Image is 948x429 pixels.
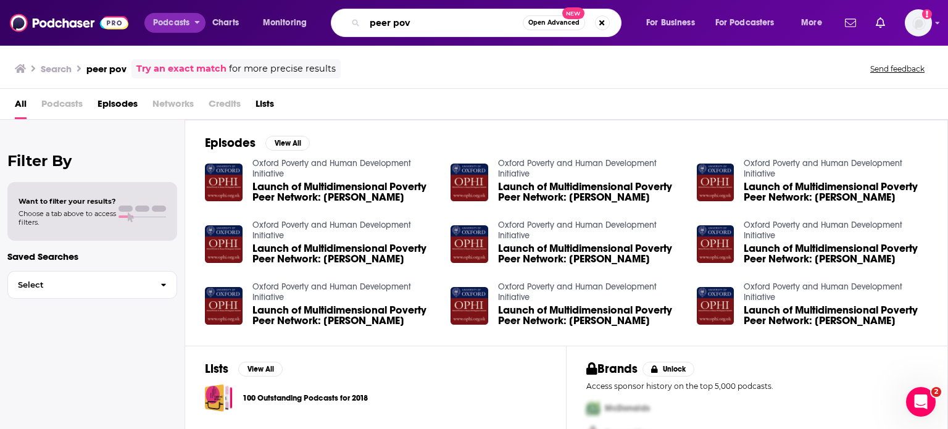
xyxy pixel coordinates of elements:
[792,13,838,33] button: open menu
[646,14,695,31] span: For Business
[605,403,650,414] span: McDonalds
[243,391,368,405] a: 100 Outstanding Podcasts for 2018
[498,305,682,326] a: Launch of Multidimensional Poverty Peer Network: Dr Gonzalo Hernández
[205,225,243,263] a: Launch of Multidimensional Poverty Peer Network: Dr Amal Shlash
[205,135,310,151] a: EpisodesView All
[586,381,928,391] p: Access sponsor history on the top 5,000 podcasts.
[252,305,436,326] a: Launch of Multidimensional Poverty Peer Network: Dr Wang Xiaolin
[205,361,283,377] a: ListsView All
[498,243,682,264] a: Launch of Multidimensional Poverty Peer Network: Dr Rachid Benmokhtar
[498,158,657,179] a: Oxford Poverty and Human Development Initiative
[15,94,27,119] a: All
[498,181,682,202] span: Launch of Multidimensional Poverty Peer Network: [PERSON_NAME]
[263,14,307,31] span: Monitoring
[205,287,243,325] img: Launch of Multidimensional Poverty Peer Network: Dr Wang Xiaolin
[744,243,928,264] a: Launch of Multidimensional Poverty Peer Network: Dr Soledad Arellano
[8,281,151,289] span: Select
[7,271,177,299] button: Select
[642,362,695,377] button: Unlock
[205,384,233,412] a: 100 Outstanding Podcasts for 2018
[238,362,283,377] button: View All
[205,135,256,151] h2: Episodes
[581,396,605,421] img: First Pro Logo
[144,13,206,33] button: open menu
[229,62,336,76] span: for more precise results
[867,64,928,74] button: Send feedback
[41,63,72,75] h3: Search
[905,9,932,36] button: Show profile menu
[365,13,523,33] input: Search podcasts, credits, & more...
[252,181,436,202] a: Launch of Multidimensional Poverty Peer Network: Mr Ayache Khellaf
[252,243,436,264] span: Launch of Multidimensional Poverty Peer Network: [PERSON_NAME]
[697,287,734,325] img: Launch of Multidimensional Poverty Peer Network: Ms Leslie Quiñones
[209,94,241,119] span: Credits
[562,7,584,19] span: New
[744,181,928,202] span: Launch of Multidimensional Poverty Peer Network: [PERSON_NAME]
[498,281,657,302] a: Oxford Poverty and Human Development Initiative
[204,13,246,33] a: Charts
[252,220,411,241] a: Oxford Poverty and Human Development Initiative
[343,9,633,37] div: Search podcasts, credits, & more...
[498,181,682,202] a: Launch of Multidimensional Poverty Peer Network: Mr Zheng Wenkai
[707,13,792,33] button: open menu
[498,243,682,264] span: Launch of Multidimensional Poverty Peer Network: [PERSON_NAME]
[7,152,177,170] h2: Filter By
[205,164,243,201] img: Launch of Multidimensional Poverty Peer Network: Mr Ayache Khellaf
[136,62,227,76] a: Try an exact match
[19,209,116,227] span: Choose a tab above to access filters.
[98,94,138,119] a: Episodes
[19,197,116,206] span: Want to filter your results?
[252,305,436,326] span: Launch of Multidimensional Poverty Peer Network: [PERSON_NAME]
[744,220,902,241] a: Oxford Poverty and Human Development Initiative
[205,361,228,377] h2: Lists
[744,305,928,326] span: Launch of Multidimensional Poverty Peer Network: [PERSON_NAME]
[638,13,710,33] button: open menu
[252,181,436,202] span: Launch of Multidimensional Poverty Peer Network: [PERSON_NAME]
[212,14,239,31] span: Charts
[697,164,734,201] img: Launch of Multidimensional Poverty Peer Network: Professor Abhijit Sen
[451,225,488,263] img: Launch of Multidimensional Poverty Peer Network: Dr Rachid Benmokhtar
[451,287,488,325] img: Launch of Multidimensional Poverty Peer Network: Dr Gonzalo Hernández
[922,9,932,19] svg: Add a profile image
[586,361,638,377] h2: Brands
[265,136,310,151] button: View All
[252,243,436,264] a: Launch of Multidimensional Poverty Peer Network: Dr Amal Shlash
[498,305,682,326] span: Launch of Multidimensional Poverty Peer Network: [PERSON_NAME]
[931,387,941,397] span: 2
[152,94,194,119] span: Networks
[7,251,177,262] p: Saved Searches
[801,14,822,31] span: More
[840,12,861,33] a: Show notifications dropdown
[252,281,411,302] a: Oxford Poverty and Human Development Initiative
[744,158,902,179] a: Oxford Poverty and Human Development Initiative
[252,158,411,179] a: Oxford Poverty and Human Development Initiative
[451,164,488,201] img: Launch of Multidimensional Poverty Peer Network: Mr Zheng Wenkai
[528,20,580,26] span: Open Advanced
[905,9,932,36] span: Logged in as jgarciaampr
[906,387,936,417] iframe: Intercom live chat
[10,11,128,35] img: Podchaser - Follow, Share and Rate Podcasts
[715,14,775,31] span: For Podcasters
[86,63,127,75] h3: peer pov
[498,220,657,241] a: Oxford Poverty and Human Development Initiative
[256,94,274,119] span: Lists
[523,15,585,30] button: Open AdvancedNew
[744,181,928,202] a: Launch of Multidimensional Poverty Peer Network: Professor Abhijit Sen
[697,225,734,263] img: Launch of Multidimensional Poverty Peer Network: Dr Soledad Arellano
[744,243,928,264] span: Launch of Multidimensional Poverty Peer Network: [PERSON_NAME]
[905,9,932,36] img: User Profile
[254,13,323,33] button: open menu
[744,281,902,302] a: Oxford Poverty and Human Development Initiative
